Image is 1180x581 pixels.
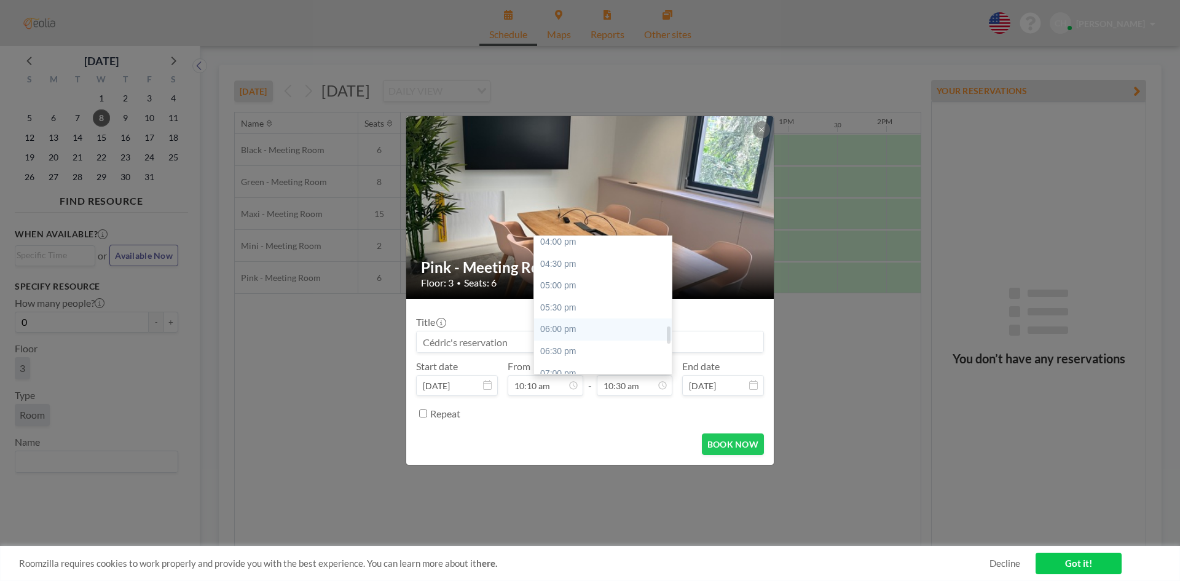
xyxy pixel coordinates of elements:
h2: Pink - Meeting Room [421,258,760,277]
span: Seats: 6 [464,277,497,289]
a: here. [476,558,497,569]
label: From [508,360,530,373]
label: Title [416,316,445,328]
div: 04:30 pm [534,253,678,275]
label: End date [682,360,720,373]
div: 06:30 pm [534,341,678,363]
div: 07:00 pm [534,363,678,385]
span: Roomzilla requires cookies to work properly and provide you with the best experience. You can lea... [19,558,989,569]
span: • [457,279,461,288]
div: 04:00 pm [534,231,678,253]
input: Cédric's reservation [417,331,763,352]
div: 05:00 pm [534,275,678,297]
span: Floor: 3 [421,277,454,289]
label: Start date [416,360,458,373]
label: Repeat [430,408,460,420]
button: BOOK NOW [702,433,764,455]
a: Decline [989,558,1020,569]
span: - [588,365,592,392]
img: 537.jpg [406,69,775,346]
div: 05:30 pm [534,297,678,319]
a: Got it! [1036,553,1122,574]
div: 06:00 pm [534,318,678,341]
